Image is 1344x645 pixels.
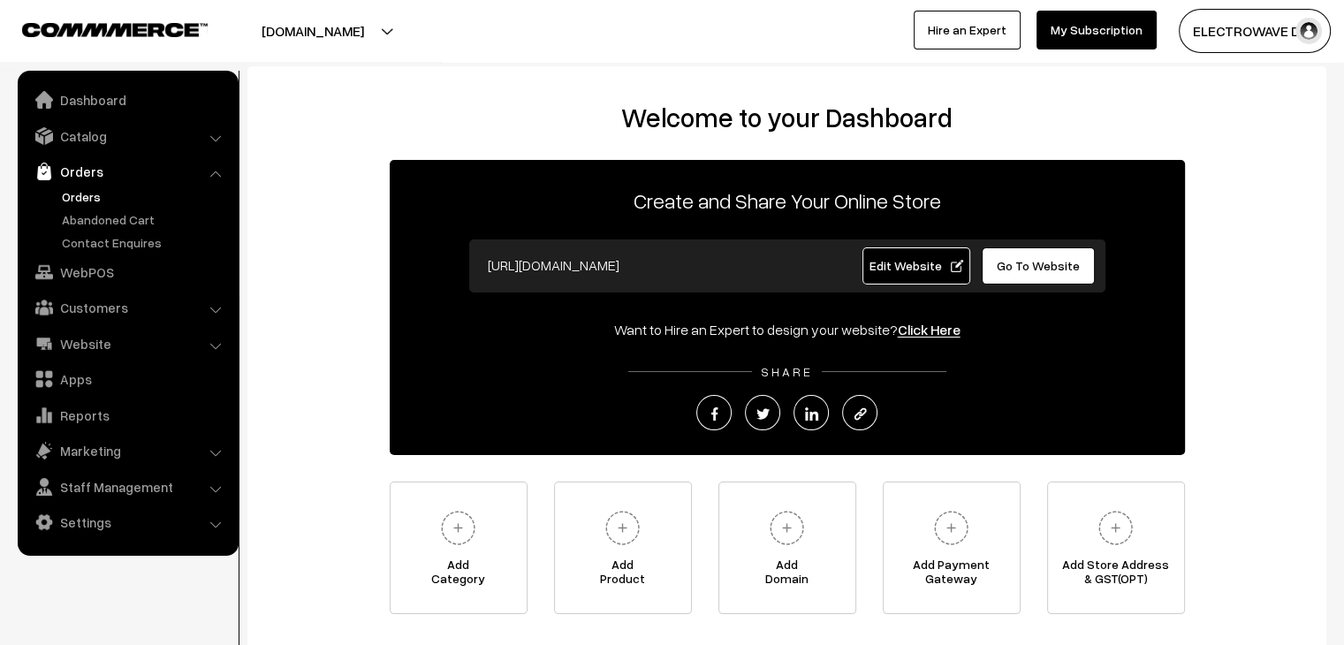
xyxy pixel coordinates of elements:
a: WebPOS [22,256,232,288]
a: Abandoned Cart [57,210,232,229]
img: plus.svg [598,504,647,552]
a: Contact Enquires [57,233,232,252]
a: My Subscription [1036,11,1157,49]
img: plus.svg [927,504,976,552]
a: COMMMERCE [22,18,177,39]
a: Edit Website [862,247,970,285]
a: Customers [22,292,232,323]
span: SHARE [752,364,822,379]
h2: Welcome to your Dashboard [265,102,1309,133]
div: Want to Hire an Expert to design your website? [390,319,1185,340]
a: AddProduct [554,482,692,614]
a: Orders [57,187,232,206]
button: ELECTROWAVE DE… [1179,9,1331,53]
span: Add Payment Gateway [884,558,1020,593]
a: AddDomain [718,482,856,614]
a: Catalog [22,120,232,152]
a: Apps [22,363,232,395]
a: Staff Management [22,471,232,503]
img: plus.svg [1091,504,1140,552]
span: Add Product [555,558,691,593]
a: Website [22,328,232,360]
a: Marketing [22,435,232,467]
a: Reports [22,399,232,431]
img: plus.svg [434,504,482,552]
a: AddCategory [390,482,528,614]
img: user [1295,18,1322,44]
img: COMMMERCE [22,23,208,36]
a: Dashboard [22,84,232,116]
a: Add Store Address& GST(OPT) [1047,482,1185,614]
span: Add Domain [719,558,855,593]
a: Add PaymentGateway [883,482,1021,614]
p: Create and Share Your Online Store [390,185,1185,216]
a: Click Here [898,321,961,338]
a: Orders [22,156,232,187]
a: Hire an Expert [914,11,1021,49]
span: Add Store Address & GST(OPT) [1048,558,1184,593]
a: Go To Website [982,247,1096,285]
a: Settings [22,506,232,538]
button: [DOMAIN_NAME] [200,9,426,53]
img: plus.svg [763,504,811,552]
span: Go To Website [997,258,1080,273]
span: Add Category [391,558,527,593]
span: Edit Website [869,258,963,273]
